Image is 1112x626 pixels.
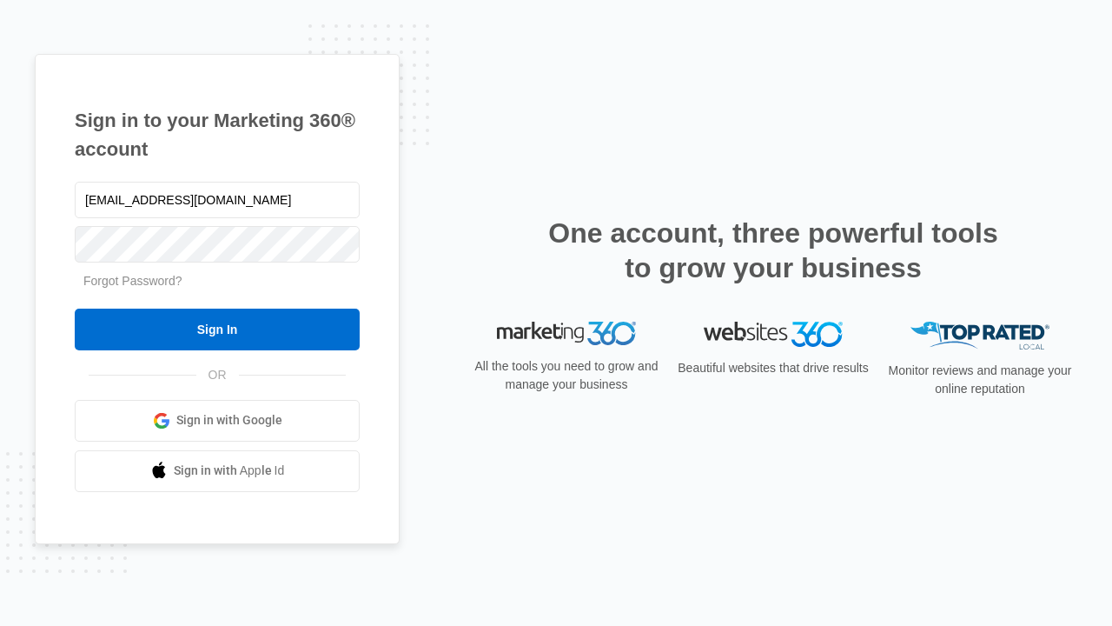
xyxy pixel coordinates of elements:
[469,357,664,394] p: All the tools you need to grow and manage your business
[543,216,1003,285] h2: One account, three powerful tools to grow your business
[910,322,1049,350] img: Top Rated Local
[883,362,1077,398] p: Monitor reviews and manage your online reputation
[83,274,182,288] a: Forgot Password?
[75,309,360,350] input: Sign In
[676,359,870,377] p: Beautiful websites that drive results
[497,322,636,346] img: Marketing 360
[704,322,843,347] img: Websites 360
[75,450,360,492] a: Sign in with Apple Id
[174,462,285,480] span: Sign in with Apple Id
[196,366,239,384] span: OR
[75,106,360,163] h1: Sign in to your Marketing 360® account
[75,400,360,442] a: Sign in with Google
[176,411,282,430] span: Sign in with Google
[75,182,360,218] input: Email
